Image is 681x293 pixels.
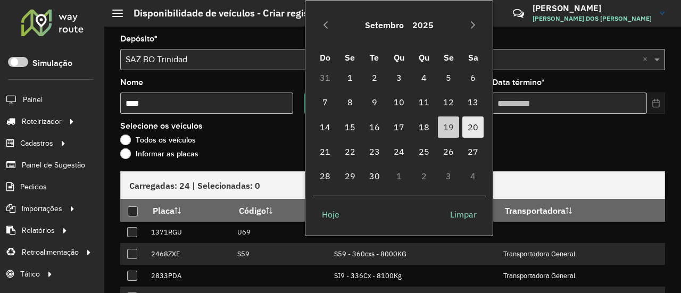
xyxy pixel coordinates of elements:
a: Contato Rápido [507,2,530,25]
span: Pedidos [20,181,47,192]
td: 1 [337,65,362,90]
span: Limpar [450,208,477,221]
span: Cadastros [20,138,53,149]
label: Simulação [32,57,72,70]
td: 14 [313,115,337,139]
span: 5 [438,67,459,88]
button: Limpar [441,204,486,225]
button: Previous Month [317,16,334,34]
span: Clear all [643,53,652,66]
span: 17 [388,116,410,138]
span: 19 [438,116,459,138]
span: 9 [364,91,385,113]
td: 17 [387,115,411,139]
span: Qu [419,52,429,63]
label: Data término [492,76,545,89]
span: Importações [22,203,62,214]
td: 13 [461,90,485,114]
td: 4 [412,65,436,90]
span: 4 [413,67,435,88]
span: 21 [314,141,336,162]
span: 13 [462,91,484,113]
td: 9 [362,90,387,114]
td: 21 [313,139,337,164]
span: 8 [339,91,361,113]
span: 28 [314,165,336,187]
h2: Disponibilidade de veículos - Criar registro [123,7,321,19]
span: 12 [438,91,459,113]
td: 3 [387,65,411,90]
label: Depósito [120,32,157,45]
span: 16 [364,116,385,138]
td: 6 [461,65,485,90]
label: Selecione os veículos [120,120,203,132]
h3: [PERSON_NAME] [533,3,652,13]
td: 26 [436,139,461,164]
td: 29 [337,164,362,188]
td: 23 [362,139,387,164]
span: 6 [462,67,484,88]
span: 26 [438,141,459,162]
span: 2 [364,67,385,88]
span: [PERSON_NAME] DOS [PERSON_NAME] [533,14,652,23]
span: 25 [413,141,435,162]
span: 24 [388,141,410,162]
td: Transportadora General [497,243,665,265]
span: Qu [394,52,404,63]
th: Placa [145,199,231,221]
span: 1 [339,67,361,88]
span: Retroalimentação [22,247,79,258]
span: Tático [20,269,40,280]
label: Nome [120,76,143,89]
td: 1371RGU [145,222,231,244]
td: 10 [387,90,411,114]
td: 2 [412,164,436,188]
td: U69 [231,222,328,244]
span: Painel de Sugestão [22,160,85,171]
th: Transportadora [497,199,665,221]
td: 11 [412,90,436,114]
td: 19 [436,115,461,139]
span: 15 [339,116,361,138]
span: Roteirizador [22,116,62,127]
td: 22 [337,139,362,164]
span: 7 [314,91,336,113]
span: 18 [413,116,435,138]
span: 23 [364,141,385,162]
td: 31 [313,65,337,90]
button: Hoje [313,204,348,225]
td: 2 [362,65,387,90]
label: Todos os veículos [120,135,196,145]
button: Choose Month [361,12,408,38]
span: 30 [364,165,385,187]
span: 11 [413,91,435,113]
span: 22 [339,141,361,162]
button: Next Month [464,16,481,34]
span: Do [320,52,330,63]
span: 20 [462,116,484,138]
span: 29 [339,165,361,187]
td: 12 [436,90,461,114]
td: 15 [337,115,362,139]
td: 4 [461,164,485,188]
td: S59 [231,243,328,265]
span: 3 [388,67,410,88]
td: S59 - 360cxs - 8000KG [328,243,497,265]
td: 8 [337,90,362,114]
td: 28 [313,164,337,188]
td: 25 [412,139,436,164]
td: 1 [387,164,411,188]
td: 18 [412,115,436,139]
td: 27 [461,139,485,164]
td: 24 [387,139,411,164]
td: 30 [362,164,387,188]
td: 3 [436,164,461,188]
span: Painel [23,94,43,105]
td: 2468ZXE [145,243,231,265]
span: 14 [314,116,336,138]
td: 20 [461,115,485,139]
span: Hoje [322,208,339,221]
label: Informar as placas [120,148,198,159]
td: Transportadora General [497,265,665,287]
td: SI9 - 336Cx - 8100Kg [328,265,497,287]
